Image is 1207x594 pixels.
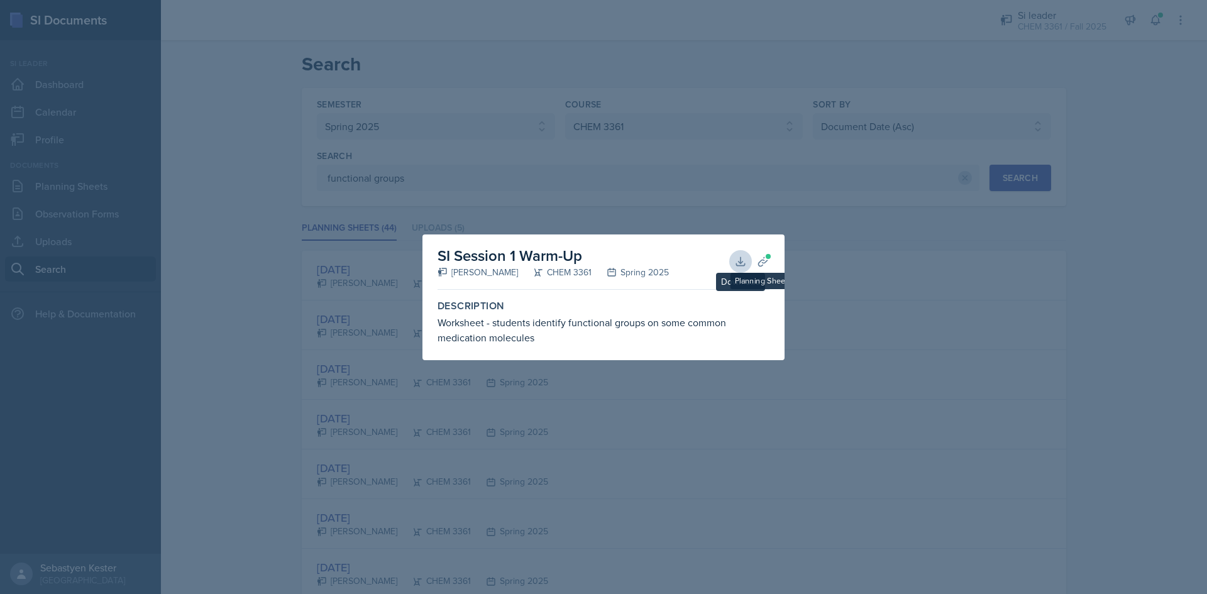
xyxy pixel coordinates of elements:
[438,315,769,345] div: Worksheet - students identify functional groups on some common medication molecules
[729,250,752,273] button: Download
[438,245,669,267] h2: SI Session 1 Warm-Up
[438,266,518,279] div: [PERSON_NAME]
[438,300,769,312] label: Description
[518,266,592,279] div: CHEM 3361
[752,250,774,273] button: Planning Sheets
[592,266,669,279] div: Spring 2025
